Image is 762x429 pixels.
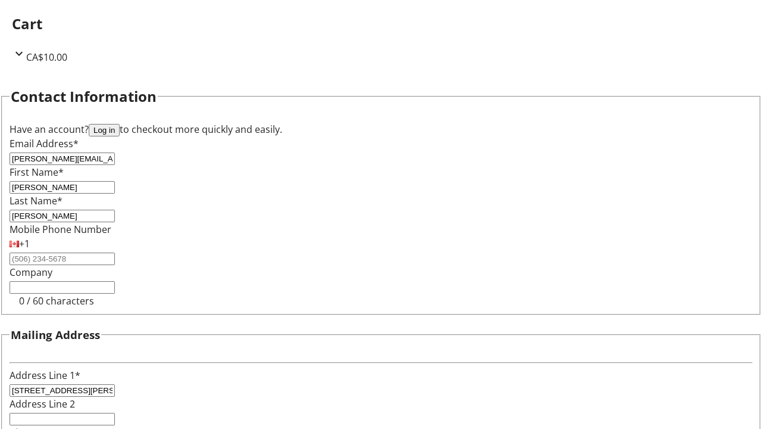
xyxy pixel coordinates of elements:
label: Last Name* [10,194,63,207]
label: Address Line 1* [10,369,80,382]
span: CA$10.00 [26,51,67,64]
input: Address [10,384,115,397]
button: Log in [89,124,120,136]
tr-character-limit: 0 / 60 characters [19,294,94,307]
h3: Mailing Address [11,327,100,343]
label: Address Line 2 [10,397,75,411]
label: First Name* [10,166,64,179]
h2: Cart [12,13,750,35]
label: Mobile Phone Number [10,223,111,236]
input: (506) 234-5678 [10,253,115,265]
div: Have an account? to checkout more quickly and easily. [10,122,752,136]
label: Company [10,266,52,279]
label: Email Address* [10,137,79,150]
h2: Contact Information [11,86,157,107]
